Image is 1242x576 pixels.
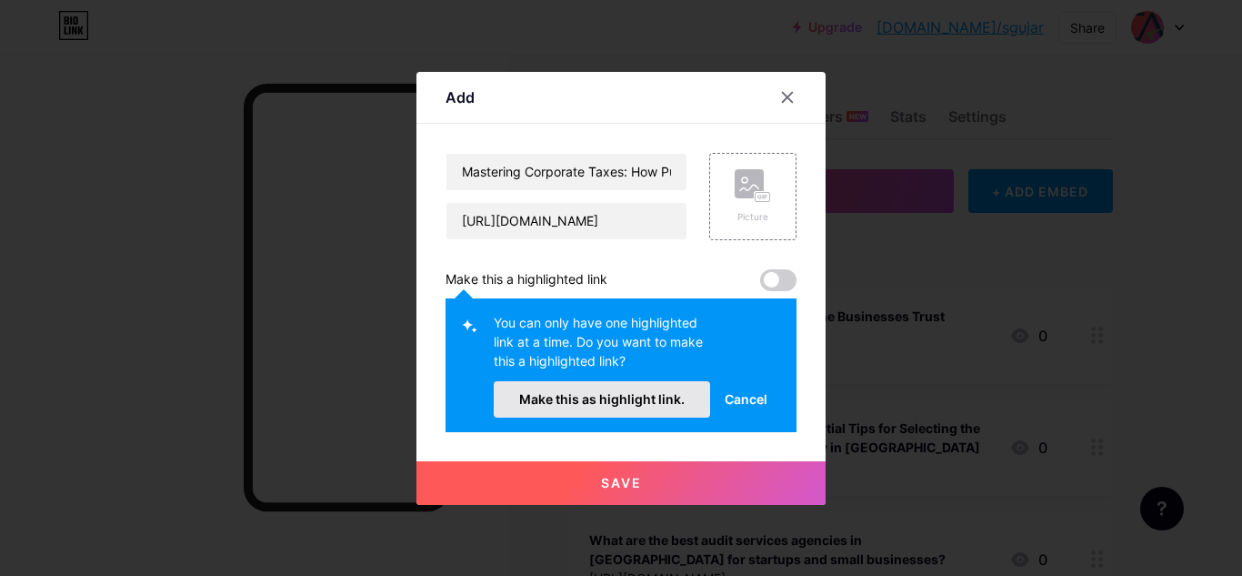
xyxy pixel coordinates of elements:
[519,391,685,407] span: Make this as highlight link.
[735,210,771,224] div: Picture
[601,475,642,490] span: Save
[446,154,686,190] input: Title
[446,86,475,108] div: Add
[725,389,767,409] span: Cancel
[446,203,686,239] input: URL
[710,381,782,418] button: Cancel
[494,381,710,418] button: Make this as highlight link.
[416,461,826,505] button: Save
[446,269,607,291] div: Make this a highlighted link
[494,313,710,381] div: You can only have one highlighted link at a time. Do you want to make this a highlighted link?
